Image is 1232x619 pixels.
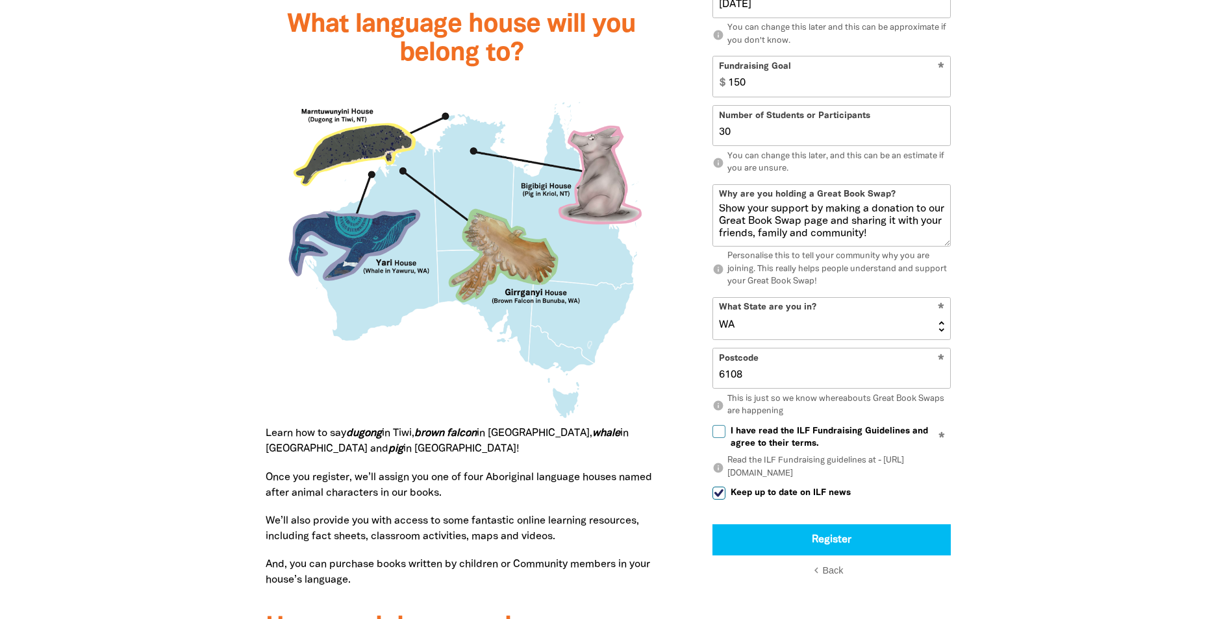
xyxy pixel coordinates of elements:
[287,13,636,66] span: What language house will you belong to?
[346,429,382,438] strong: dugong
[938,432,945,444] i: Required
[414,429,477,438] em: brown falcon
[592,429,620,438] strong: whale
[712,250,951,289] p: Personalise this to tell your community why you are joining. This really helps people understand ...
[712,424,725,437] input: I have read the ILF Fundraising Guidelines and agree to their terms.
[811,564,822,576] i: chevron_left
[712,393,951,419] p: This is just so we know whereabouts Great Book Swaps are happening
[266,470,659,501] p: Once you register, we’ll assign you one of four Aboriginal language houses named after animal cha...
[712,263,724,275] i: info
[816,564,847,577] button: chevron_leftBack
[822,565,843,576] span: Back
[713,56,725,96] span: $
[712,487,725,500] input: Keep up to date on ILF news
[266,426,659,457] p: Learn how to say in Tiwi, in [GEOGRAPHIC_DATA], in [GEOGRAPHIC_DATA] and in [GEOGRAPHIC_DATA]!
[713,204,950,246] textarea: We're holding a Great Book Swap to support the Indigenous Literacy Foundation (ILF) to provide bo...
[266,513,659,544] p: We’ll also provide you with access to some fantastic online learning resources, including fact sh...
[712,157,724,169] i: info
[266,557,659,588] p: And, you can purchase books written by children or Community members in your house’s language.
[713,106,950,145] input: eg. 100
[712,455,951,480] p: Read the ILF Fundraising guidelines at - [URL][DOMAIN_NAME]
[388,444,403,454] strong: pig
[712,462,724,474] i: info
[712,29,724,41] i: info
[731,487,851,499] span: Keep up to date on ILF news
[712,400,724,411] i: info
[712,151,951,176] p: You can change this later, and this can be an estimate if you are unsure.
[731,424,951,449] span: I have read the ILF Fundraising Guidelines and agree to their terms.
[712,524,951,555] button: Register
[722,56,950,96] input: eg. 350
[712,22,951,47] p: You can change this later and this can be approximate if you don't know.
